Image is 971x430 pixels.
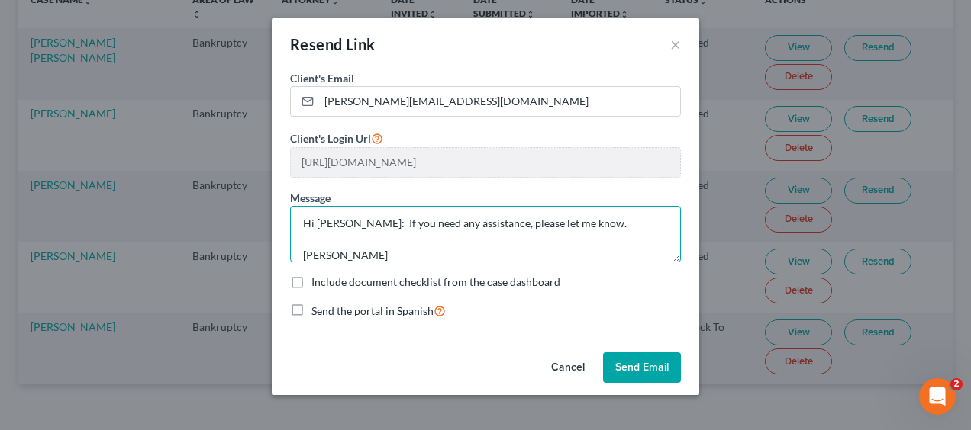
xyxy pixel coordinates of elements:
button: Send Email [603,352,681,383]
button: Cancel [539,352,597,383]
input: -- [291,148,680,177]
button: × [670,35,681,53]
label: Client's Login Url [290,129,383,147]
iframe: Intercom live chat [919,378,956,415]
label: Include document checklist from the case dashboard [311,274,560,290]
div: Resend Link [290,34,375,55]
label: Message [290,190,331,206]
span: Client's Email [290,72,354,85]
span: Send the portal in Spanish [311,304,434,317]
span: 2 [950,378,963,390]
input: Enter email... [319,87,680,116]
